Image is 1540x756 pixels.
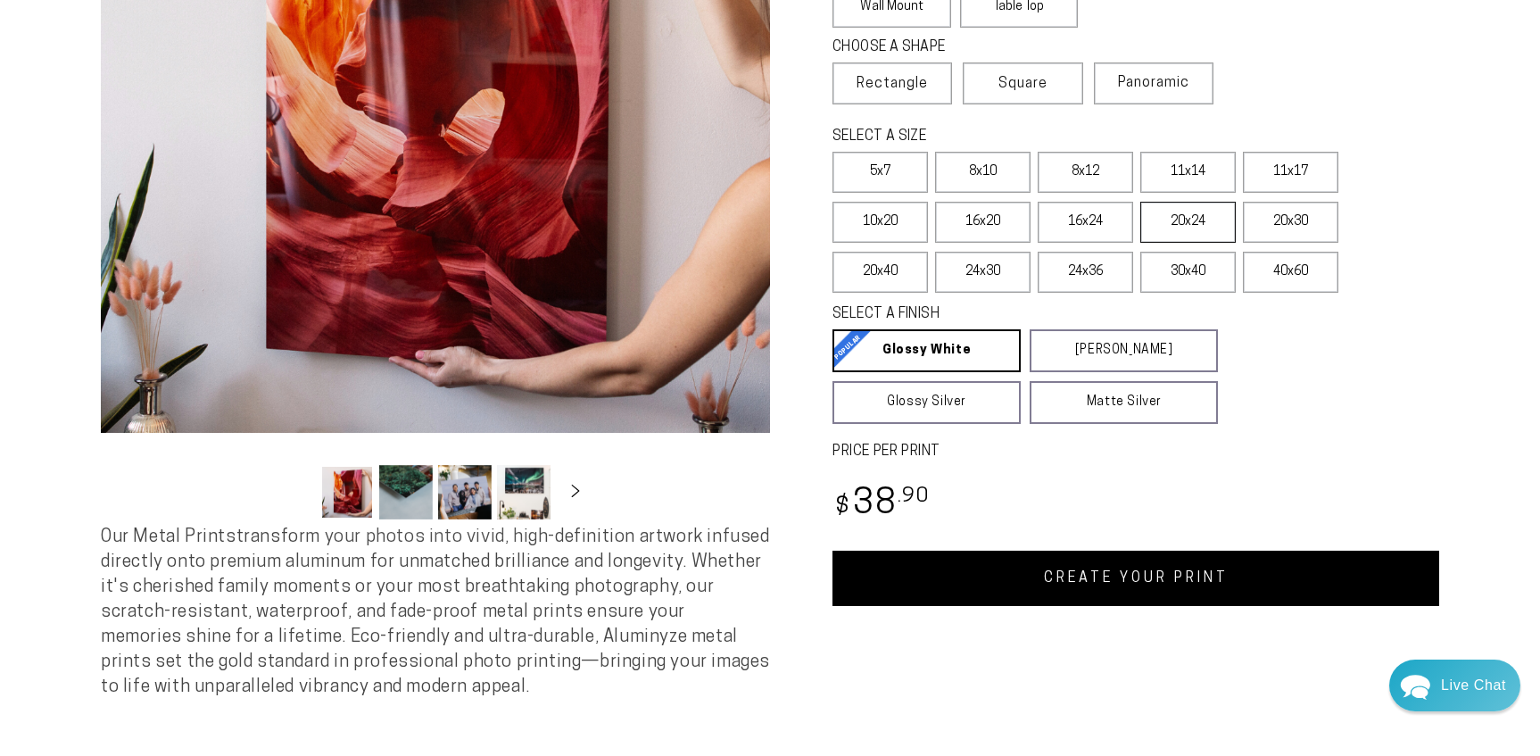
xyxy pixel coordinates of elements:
sup: .90 [898,486,930,507]
span: Our Metal Prints transform your photos into vivid, high-definition artwork infused directly onto ... [101,528,770,696]
span: Square [998,73,1047,95]
div: Chat widget toggle [1389,660,1520,711]
legend: SELECT A SIZE [832,127,1189,147]
label: 16x24 [1038,202,1133,243]
button: Load image 1 in gallery view [320,465,374,519]
legend: SELECT A FINISH [832,304,1175,325]
label: 20x24 [1140,202,1236,243]
button: Load image 2 in gallery view [379,465,433,519]
label: 20x40 [832,252,928,293]
label: 8x12 [1038,152,1133,193]
a: [PERSON_NAME] [1030,329,1218,372]
label: 5x7 [832,152,928,193]
bdi: 38 [832,487,930,522]
button: Load image 3 in gallery view [438,465,492,519]
button: Slide left [276,472,315,511]
label: 11x14 [1140,152,1236,193]
button: Load image 4 in gallery view [497,465,551,519]
legend: CHOOSE A SHAPE [832,37,1064,58]
span: Panoramic [1118,76,1189,90]
span: Rectangle [857,73,928,95]
a: Matte Silver [1030,381,1218,424]
label: 24x30 [935,252,1031,293]
label: 16x20 [935,202,1031,243]
label: 20x30 [1243,202,1338,243]
label: 11x17 [1243,152,1338,193]
label: 8x10 [935,152,1031,193]
button: Slide right [556,472,595,511]
label: PRICE PER PRINT [832,442,1439,462]
a: Glossy Silver [832,381,1021,424]
span: $ [835,495,850,519]
label: 30x40 [1140,252,1236,293]
label: 10x20 [832,202,928,243]
label: 24x36 [1038,252,1133,293]
a: Glossy White [832,329,1021,372]
a: CREATE YOUR PRINT [832,551,1439,606]
div: Contact Us Directly [1441,660,1506,711]
label: 40x60 [1243,252,1338,293]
